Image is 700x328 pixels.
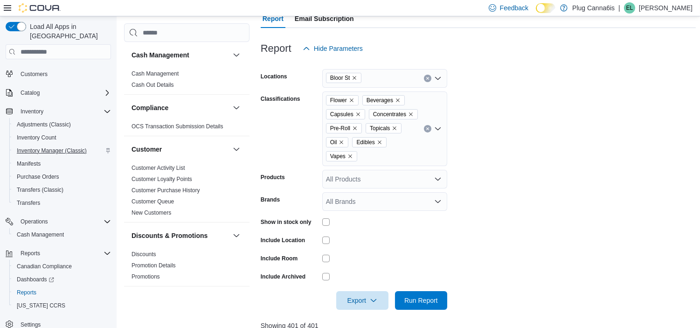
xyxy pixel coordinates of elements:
span: Customer Purchase History [132,187,200,194]
a: Cash Out Details [132,82,174,88]
button: Remove Topicals from selection in this group [392,126,397,131]
span: Discounts [132,251,156,258]
button: Inventory Count [9,131,115,144]
div: Customer [124,162,250,222]
span: OCS Transaction Submission Details [132,123,223,130]
span: Inventory Count [13,132,111,143]
span: Promotions [132,273,160,280]
span: Purchase Orders [17,173,59,181]
span: Flower [326,95,359,105]
button: Export [336,291,388,310]
span: [US_STATE] CCRS [17,302,65,309]
span: Beverages [367,96,393,105]
span: Pre-Roll [326,123,362,133]
span: Inventory Manager (Classic) [13,145,111,156]
button: Cash Management [9,228,115,241]
span: Washington CCRS [13,300,111,311]
span: Catalog [21,89,40,97]
span: Capsules [326,109,365,119]
span: Concentrates [369,109,418,119]
span: Capsules [330,110,353,119]
label: Include Archived [261,273,305,280]
a: [US_STATE] CCRS [13,300,69,311]
h3: Cash Management [132,50,189,60]
p: | [618,2,620,14]
a: Reports [13,287,40,298]
div: Compliance [124,121,250,136]
a: Customer Activity List [132,165,185,171]
span: Flower [330,96,347,105]
label: Products [261,174,285,181]
a: Cash Management [13,229,68,240]
a: Transfers [13,197,44,209]
button: Clear input [424,75,431,82]
span: Topicals [366,123,402,133]
span: Edibles [356,138,374,147]
a: Adjustments (Classic) [13,119,75,130]
span: Vapes [326,151,357,161]
span: Purchase Orders [13,171,111,182]
span: Transfers (Classic) [13,184,111,195]
label: Include Location [261,237,305,244]
button: Transfers [9,196,115,209]
span: Dashboards [13,274,111,285]
span: Inventory Count [17,134,56,141]
label: Show in stock only [261,218,312,226]
span: Beverages [362,95,405,105]
a: Customer Purchase History [132,187,200,194]
span: Transfers [17,199,40,207]
span: Canadian Compliance [13,261,111,272]
label: Brands [261,196,280,203]
button: Catalog [17,87,43,98]
span: Load All Apps in [GEOGRAPHIC_DATA] [26,22,111,41]
span: Edibles [352,137,386,147]
button: Reports [2,247,115,260]
span: Reports [17,248,111,259]
button: Discounts & Promotions [231,230,242,241]
span: Cash Management [132,70,179,77]
span: Customer Loyalty Points [132,175,192,183]
img: Cova [19,3,61,13]
button: Cash Management [231,49,242,61]
span: EL [626,2,633,14]
span: Bloor St [326,73,362,83]
input: Dark Mode [536,3,555,13]
span: Inventory [21,108,43,115]
span: Inventory Manager (Classic) [17,147,87,154]
span: Catalog [17,87,111,98]
span: Cash Out Details [132,81,174,89]
span: Bloor St [330,73,350,83]
a: Customer Queue [132,198,174,205]
button: Remove Oil from selection in this group [339,140,344,145]
a: Transfers (Classic) [13,184,67,195]
h3: Report [261,43,291,54]
span: Adjustments (Classic) [13,119,111,130]
button: Remove Concentrates from selection in this group [408,112,414,117]
span: Transfers [13,197,111,209]
span: Run Report [404,296,438,305]
h3: Customer [132,145,162,154]
a: Dashboards [9,273,115,286]
button: Open list of options [434,198,442,205]
button: Reports [9,286,115,299]
button: Open list of options [434,175,442,183]
span: Operations [17,216,111,227]
h3: Discounts & Promotions [132,231,208,240]
span: Email Subscription [295,9,354,28]
button: Open list of options [434,125,442,133]
button: Discounts & Promotions [132,231,229,240]
button: Compliance [231,102,242,113]
span: Customer Activity List [132,164,185,172]
span: Operations [21,218,48,225]
button: Compliance [132,103,229,112]
a: New Customers [132,209,171,216]
a: Inventory Count [13,132,60,143]
span: Customers [17,68,111,79]
button: [US_STATE] CCRS [9,299,115,312]
a: Manifests [13,158,44,169]
div: Cash Management [124,68,250,94]
span: Oil [326,137,349,147]
button: Customer [231,144,242,155]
